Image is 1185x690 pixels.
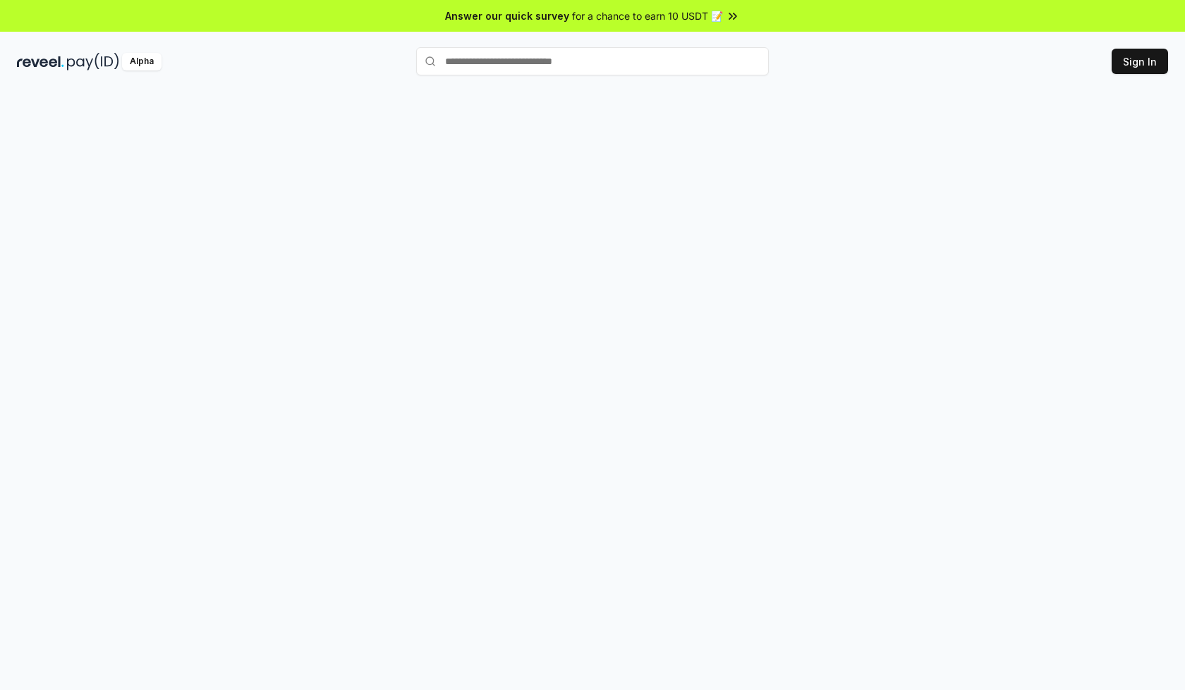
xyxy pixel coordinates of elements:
[122,53,162,70] div: Alpha
[1112,49,1168,74] button: Sign In
[572,8,723,23] span: for a chance to earn 10 USDT 📝
[67,53,119,70] img: pay_id
[17,53,64,70] img: reveel_dark
[445,8,569,23] span: Answer our quick survey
